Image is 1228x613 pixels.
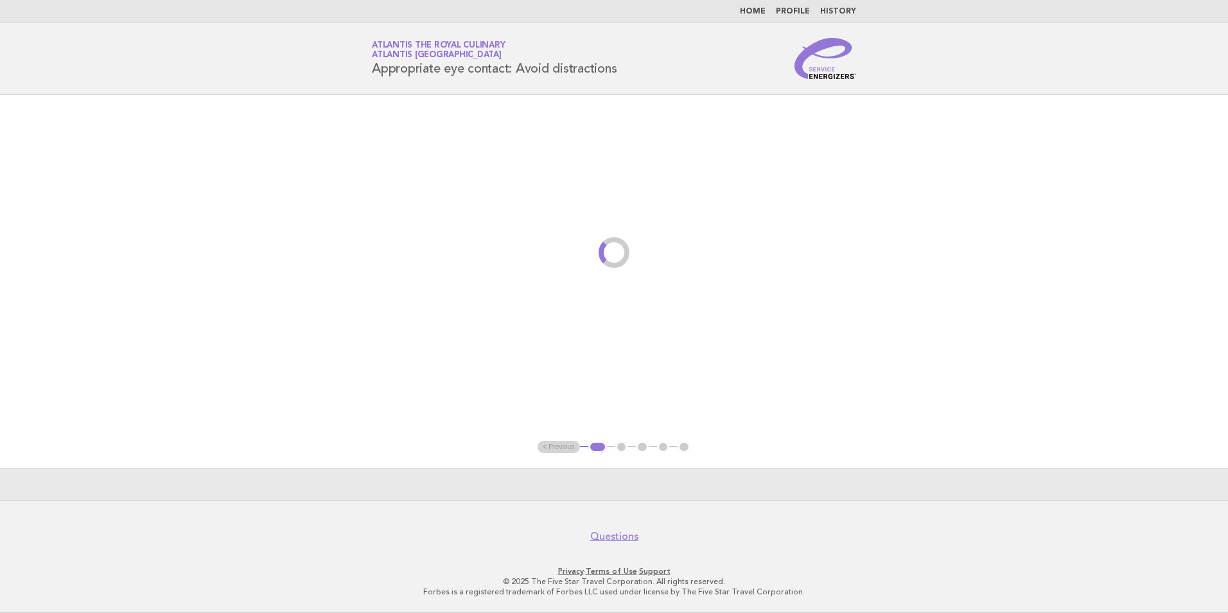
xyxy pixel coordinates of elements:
a: Home [740,8,766,15]
p: Forbes is a registered trademark of Forbes LLC used under license by The Five Star Travel Corpora... [221,587,1007,597]
p: · · [221,566,1007,576]
img: Service Energizers [794,38,856,79]
a: Privacy [558,567,584,576]
p: © 2025 The Five Star Travel Corporation. All rights reserved. [221,576,1007,587]
h1: Appropriate eye contact: Avoid distractions [372,42,617,75]
span: Atlantis [GEOGRAPHIC_DATA] [372,51,502,60]
a: Questions [590,530,638,543]
a: Terms of Use [586,567,637,576]
a: History [820,8,856,15]
a: Support [639,567,671,576]
a: Atlantis the Royal CulinaryAtlantis [GEOGRAPHIC_DATA] [372,41,505,59]
a: Profile [776,8,810,15]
